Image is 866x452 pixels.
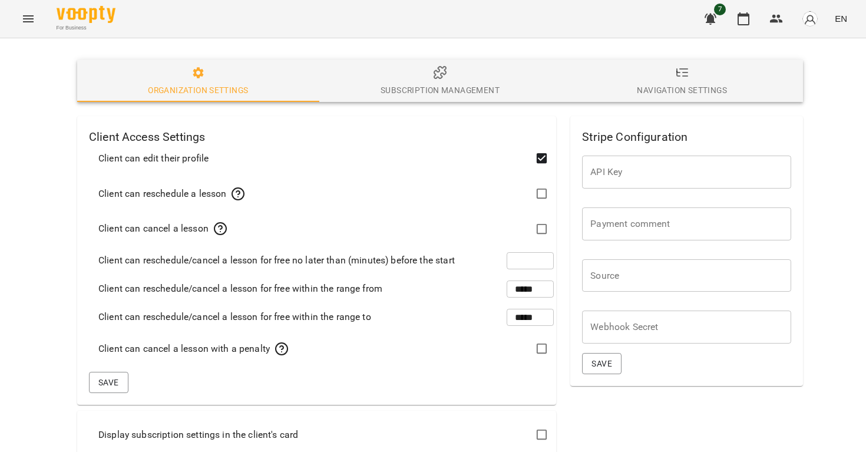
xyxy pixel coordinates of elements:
[98,151,209,166] span: Client can edit their profile
[582,353,622,374] button: Save
[507,301,554,334] input: Client can reschedule/cancel a lesson for free within the range to
[77,116,556,146] h2: Client Access Settings
[570,116,803,146] h2: Stripe Configuration
[381,83,500,97] div: Subscription management
[98,342,289,356] div: Client can cancel a lesson with a penalty
[802,11,818,27] img: avatar_s.png
[57,6,115,23] img: Voopty Logo
[98,428,298,442] span: Display subscription settings in the client's card
[714,4,726,15] span: 7
[89,372,128,393] button: Save
[148,83,248,97] div: Organization Settings
[591,357,612,371] span: Save
[98,253,455,268] span: Client can reschedule/cancel a lesson for free no later than (minutes) before the start
[835,12,847,25] span: EN
[98,310,371,324] span: Client can reschedule/cancel a lesson for free within the range to
[507,272,554,305] input: Client can reschedule/cancel a lesson for free within the range from
[507,244,554,277] input: Client can reschedule/cancel a lesson for free no later than (minutes) before the start
[98,375,119,390] span: Save
[830,8,852,29] button: EN
[98,187,245,201] div: Client can reschedule a lesson
[57,24,115,32] span: For Business
[213,222,227,236] svg: Allows clients to cancel individual lessons (without penalty)
[637,83,726,97] div: Navigation Settings
[231,187,245,201] svg: Allows clients to reschedule individual lessons
[275,342,289,356] svg: Allows clients to cancel individual lessons outside the specified range (e.g., 15 minutes before ...
[98,222,227,236] div: Client can cancel a lesson
[98,282,382,296] span: Client can reschedule/cancel a lesson for free within the range from
[14,5,42,33] button: Menu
